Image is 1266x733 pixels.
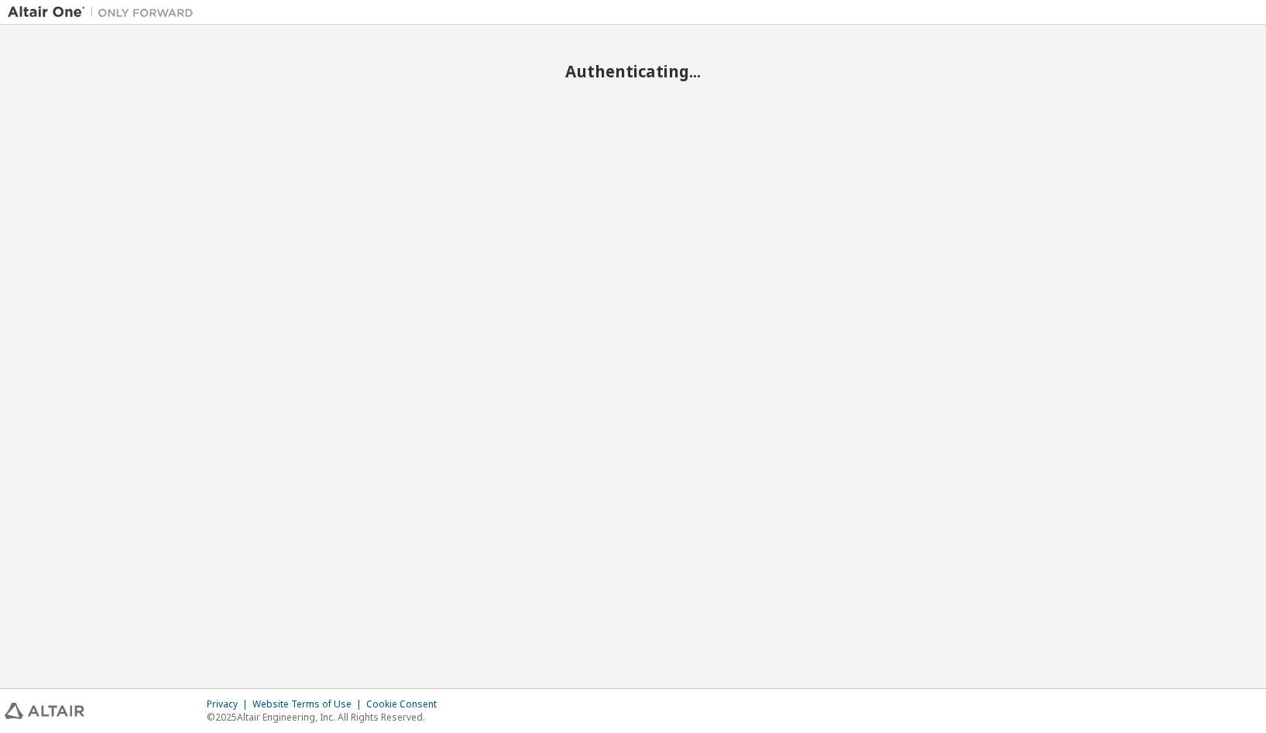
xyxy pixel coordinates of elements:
p: © 2025 Altair Engineering, Inc. All Rights Reserved. [207,711,446,724]
img: altair_logo.svg [5,703,84,719]
div: Cookie Consent [366,698,446,711]
h2: Authenticating... [8,61,1258,81]
img: Altair One [8,5,201,20]
div: Privacy [207,698,252,711]
div: Website Terms of Use [252,698,366,711]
